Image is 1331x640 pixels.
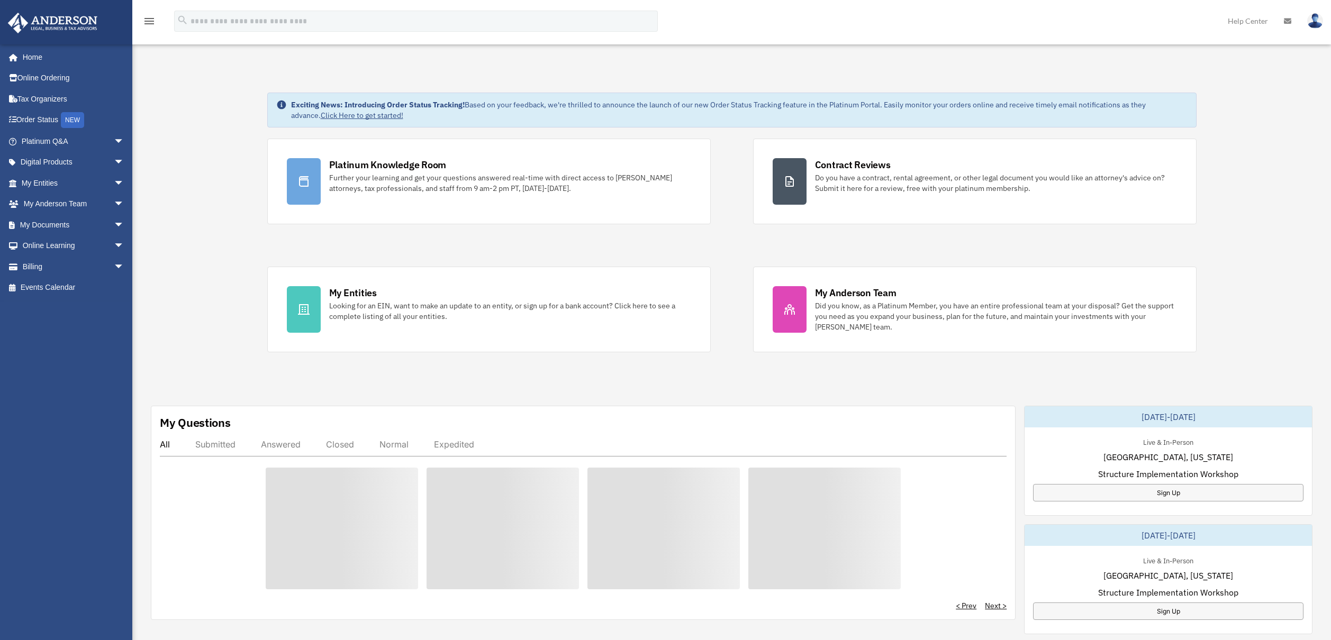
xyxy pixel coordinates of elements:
span: arrow_drop_down [114,235,135,257]
div: Did you know, as a Platinum Member, you have an entire professional team at your disposal? Get th... [815,300,1177,332]
a: My Entities Looking for an EIN, want to make an update to an entity, or sign up for a bank accoun... [267,267,711,352]
a: Sign Up [1033,602,1303,620]
a: Platinum Knowledge Room Further your learning and get your questions answered real-time with dire... [267,139,711,224]
i: menu [143,15,156,28]
div: Looking for an EIN, want to make an update to an entity, or sign up for a bank account? Click her... [329,300,691,322]
a: menu [143,19,156,28]
div: Normal [379,439,409,450]
a: Order StatusNEW [7,109,140,131]
a: My Documentsarrow_drop_down [7,214,140,235]
div: Based on your feedback, we're thrilled to announce the launch of our new Order Status Tracking fe... [291,99,1188,121]
span: arrow_drop_down [114,172,135,194]
a: Click Here to get started! [321,111,403,120]
strong: Exciting News: Introducing Order Status Tracking! [291,100,465,109]
a: Contract Reviews Do you have a contract, rental agreement, or other legal document you would like... [753,139,1197,224]
span: [GEOGRAPHIC_DATA], [US_STATE] [1103,569,1233,582]
span: arrow_drop_down [114,131,135,152]
a: My Anderson Team Did you know, as a Platinum Member, you have an entire professional team at your... [753,267,1197,352]
span: [GEOGRAPHIC_DATA], [US_STATE] [1103,451,1233,463]
a: Sign Up [1033,484,1303,501]
div: NEW [61,112,84,128]
div: Submitted [195,439,236,450]
div: All [160,439,170,450]
div: Do you have a contract, rental agreement, or other legal document you would like an attorney's ad... [815,172,1177,194]
span: arrow_drop_down [114,214,135,236]
span: arrow_drop_down [114,194,135,215]
a: My Anderson Teamarrow_drop_down [7,194,140,215]
div: My Anderson Team [815,286,897,299]
div: Platinum Knowledge Room [329,158,447,171]
a: My Entitiesarrow_drop_down [7,172,140,194]
a: Online Learningarrow_drop_down [7,235,140,257]
div: My Entities [329,286,377,299]
a: < Prev [956,600,976,611]
div: Contract Reviews [815,158,891,171]
div: Answered [261,439,301,450]
div: [DATE]-[DATE] [1025,406,1312,427]
a: Home [7,47,135,68]
a: Next > [985,600,1007,611]
img: Anderson Advisors Platinum Portal [5,13,101,33]
a: Tax Organizers [7,88,140,109]
a: Billingarrow_drop_down [7,256,140,277]
div: Live & In-Person [1135,436,1202,447]
div: Further your learning and get your questions answered real-time with direct access to [PERSON_NAM... [329,172,691,194]
span: Structure Implementation Workshop [1098,468,1238,480]
span: arrow_drop_down [114,256,135,278]
div: Closed [326,439,354,450]
a: Events Calendar [7,277,140,298]
div: [DATE]-[DATE] [1025,525,1312,546]
div: Live & In-Person [1135,554,1202,565]
div: Expedited [434,439,474,450]
i: search [177,14,188,26]
a: Online Ordering [7,68,140,89]
span: Structure Implementation Workshop [1098,586,1238,599]
span: arrow_drop_down [114,152,135,173]
div: My Questions [160,415,231,431]
img: User Pic [1307,13,1323,29]
a: Platinum Q&Aarrow_drop_down [7,131,140,152]
a: Digital Productsarrow_drop_down [7,152,140,173]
